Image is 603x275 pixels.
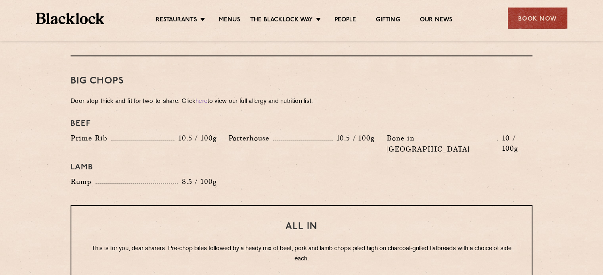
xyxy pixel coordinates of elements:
[498,133,532,154] p: 10 / 100g
[71,176,96,187] p: Rump
[71,163,532,172] h4: Lamb
[174,133,216,143] p: 10.5 / 100g
[387,133,498,155] p: Bone in [GEOGRAPHIC_DATA]
[508,8,567,29] div: Book Now
[250,16,313,25] a: The Blacklock Way
[71,119,532,129] h4: Beef
[335,16,356,25] a: People
[71,76,532,86] h3: Big Chops
[87,244,516,264] p: This is for you, dear sharers. Pre-chop bites followed by a heady mix of beef, pork and lamb chop...
[376,16,400,25] a: Gifting
[71,96,532,107] p: Door-stop-thick and fit for two-to-share. Click to view our full allergy and nutrition list.
[420,16,453,25] a: Our News
[156,16,197,25] a: Restaurants
[228,133,273,144] p: Porterhouse
[219,16,240,25] a: Menus
[333,133,375,143] p: 10.5 / 100g
[71,133,111,144] p: Prime Rib
[87,222,516,232] h3: All In
[178,176,216,187] p: 8.5 / 100g
[195,99,207,104] a: here
[36,13,105,24] img: BL_Textured_Logo-footer-cropped.svg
